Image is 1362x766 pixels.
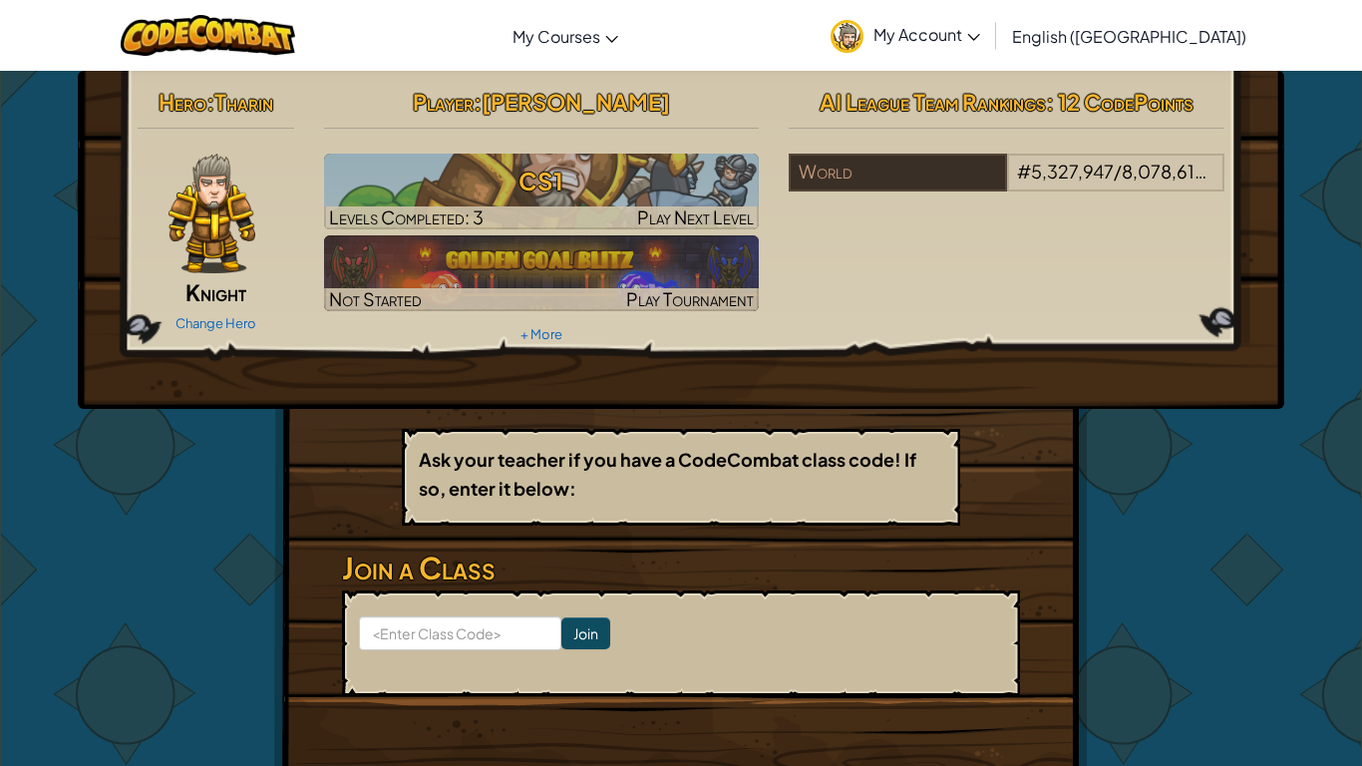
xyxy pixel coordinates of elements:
a: English ([GEOGRAPHIC_DATA]) [1002,9,1256,63]
span: My Account [873,24,980,45]
h3: Join a Class [342,546,1020,590]
span: English ([GEOGRAPHIC_DATA]) [1012,26,1246,47]
h3: CS1 [324,159,760,203]
span: [PERSON_NAME] [482,88,670,116]
span: 8,078,613 [1122,160,1206,183]
span: Tharin [214,88,273,116]
span: Player [413,88,474,116]
input: <Enter Class Code> [359,616,561,650]
span: : 12 CodePoints [1046,88,1193,116]
a: World#5,327,947/8,078,613players [789,173,1224,195]
span: Knight [185,278,246,306]
span: # [1017,160,1031,183]
span: 5,327,947 [1031,160,1114,183]
a: Not StartedPlay Tournament [324,235,760,311]
span: Not Started [329,287,422,310]
span: My Courses [512,26,600,47]
input: Join [561,617,610,649]
span: : [206,88,214,116]
span: players [1208,160,1262,183]
img: avatar [831,20,863,53]
a: + More [520,326,562,342]
span: Play Tournament [626,287,754,310]
span: Hero [159,88,206,116]
span: : [474,88,482,116]
span: AI League Team Rankings [820,88,1046,116]
img: knight-pose.png [169,154,256,273]
img: Golden Goal [324,235,760,311]
a: Play Next Level [324,154,760,229]
a: Change Hero [175,315,256,331]
img: CodeCombat logo [121,15,295,56]
span: Levels Completed: 3 [329,205,484,228]
img: CS1 [324,154,760,229]
span: Play Next Level [637,205,754,228]
b: Ask your teacher if you have a CodeCombat class code! If so, enter it below: [419,448,916,500]
div: World [789,154,1006,191]
a: My Courses [503,9,628,63]
span: / [1114,160,1122,183]
a: My Account [821,4,990,67]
